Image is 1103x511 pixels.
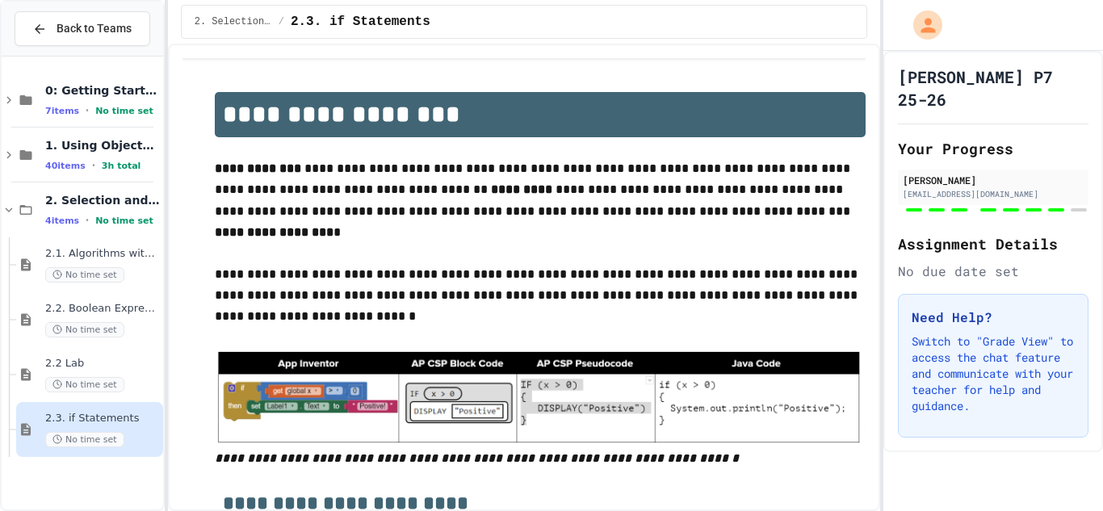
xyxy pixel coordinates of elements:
span: 4 items [45,216,79,226]
span: Back to Teams [57,20,132,37]
span: 2. Selection and Iteration [195,15,272,28]
h2: Your Progress [898,137,1088,160]
span: 2.3. if Statements [291,12,430,31]
span: No time set [45,267,124,283]
span: • [86,104,89,117]
iframe: chat widget [1035,446,1087,495]
span: • [92,159,95,172]
span: 2.1. Algorithms with Selection and Repetition [45,247,160,261]
h1: [PERSON_NAME] P7 25-26 [898,65,1088,111]
span: No time set [45,377,124,392]
span: 0: Getting Started [45,83,160,98]
span: No time set [95,106,153,116]
span: 3h total [102,161,141,171]
span: • [86,214,89,227]
span: 2. Selection and Iteration [45,193,160,207]
span: 2.2 Lab [45,357,160,371]
span: / [279,15,284,28]
span: No time set [95,216,153,226]
h2: Assignment Details [898,232,1088,255]
span: 2.2. Boolean Expressions [45,302,160,316]
button: Back to Teams [15,11,150,46]
div: [EMAIL_ADDRESS][DOMAIN_NAME] [903,188,1084,200]
span: No time set [45,432,124,447]
span: 2.3. if Statements [45,412,160,425]
iframe: chat widget [969,376,1087,445]
span: No time set [45,322,124,337]
div: [PERSON_NAME] [903,173,1084,187]
span: 40 items [45,161,86,171]
span: 7 items [45,106,79,116]
h3: Need Help? [912,308,1075,327]
div: My Account [896,6,946,44]
p: Switch to "Grade View" to access the chat feature and communicate with your teacher for help and ... [912,333,1075,414]
div: No due date set [898,262,1088,281]
span: 1. Using Objects and Methods [45,138,160,153]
